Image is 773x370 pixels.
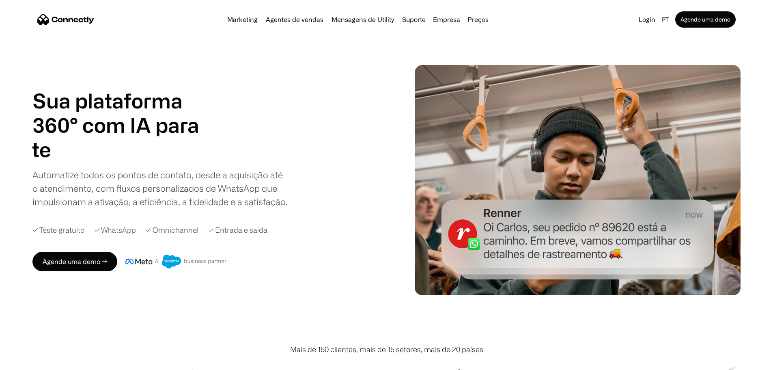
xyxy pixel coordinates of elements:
[635,14,659,25] a: Login
[433,14,460,25] div: Empresa
[659,14,674,25] div: pt
[431,14,463,25] div: Empresa
[32,137,219,162] div: carousel
[32,168,288,208] div: Automatize todos os pontos de contato, desde a aquisição até o atendimento, com fluxos personaliz...
[208,225,267,236] div: ✓ Entrada e saída
[399,16,429,23] a: Suporte
[32,252,117,271] a: Agende uma demo →
[125,255,227,268] img: Meta e crachá de parceiro de negócios do Salesforce.
[32,225,84,236] div: ✓ Teste gratuito
[94,225,136,236] div: ✓ WhatsApp
[8,355,49,367] aside: Language selected: Português (Brasil)
[662,14,669,25] div: pt
[675,11,736,28] a: Agende uma demo
[146,225,198,236] div: ✓ Omnichannel
[37,13,94,26] a: home
[464,16,492,23] a: Preços
[290,344,483,355] div: Mais de 150 clientes, mais de 15 setores, mais de 20 países
[328,16,397,23] a: Mensagens de Utility
[224,16,261,23] a: Marketing
[32,89,219,137] h1: Sua plataforma 360° com IA para
[16,356,49,367] ul: Language list
[263,16,327,23] a: Agentes de vendas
